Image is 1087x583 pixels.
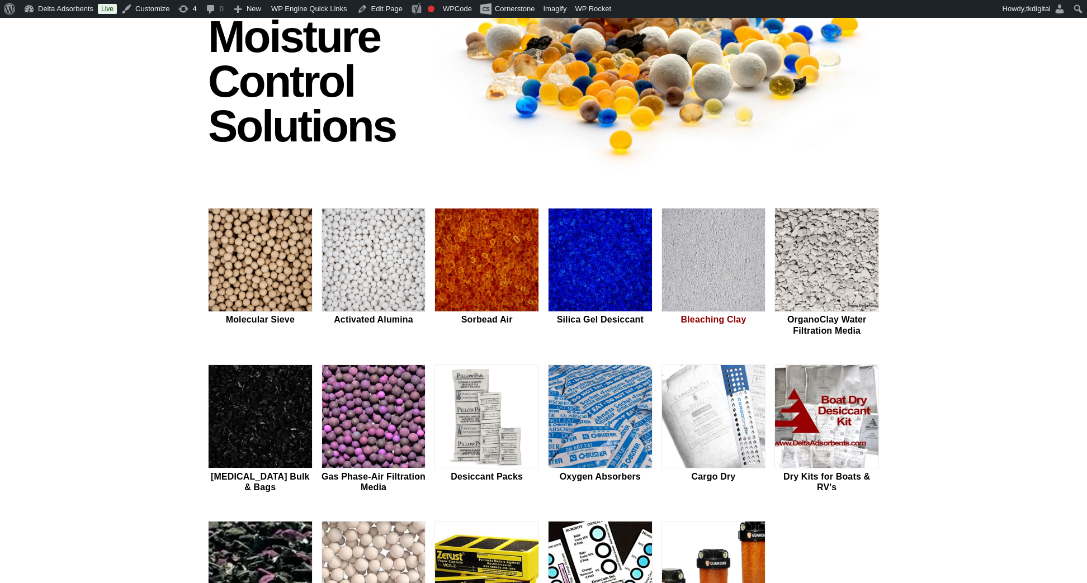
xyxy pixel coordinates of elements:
[548,364,653,494] a: Oxygen Absorbers
[208,314,313,325] h2: Molecular Sieve
[1026,4,1051,13] span: tkdigital
[208,15,424,149] h1: Moisture Control Solutions
[322,314,426,325] h2: Activated Alumina
[661,364,766,494] a: Cargo Dry
[98,4,117,14] a: Live
[208,364,313,494] a: [MEDICAL_DATA] Bulk & Bags
[548,208,653,338] a: Silica Gel Desiccant
[661,471,766,482] h2: Cargo Dry
[208,208,313,338] a: Molecular Sieve
[661,208,766,338] a: Bleaching Clay
[774,364,879,494] a: Dry Kits for Boats & RV's
[208,471,313,492] h2: [MEDICAL_DATA] Bulk & Bags
[548,471,653,482] h2: Oxygen Absorbers
[434,208,539,338] a: Sorbead Air
[774,314,879,335] h2: OrganoClay Water Filtration Media
[434,314,539,325] h2: Sorbead Air
[428,6,434,12] div: Focus keyphrase not set
[774,208,879,338] a: OrganoClay Water Filtration Media
[434,471,539,482] h2: Desiccant Packs
[434,364,539,494] a: Desiccant Packs
[661,314,766,325] h2: Bleaching Clay
[322,364,426,494] a: Gas Phase-Air Filtration Media
[774,471,879,492] h2: Dry Kits for Boats & RV's
[548,314,653,325] h2: Silica Gel Desiccant
[322,208,426,338] a: Activated Alumina
[322,471,426,492] h2: Gas Phase-Air Filtration Media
